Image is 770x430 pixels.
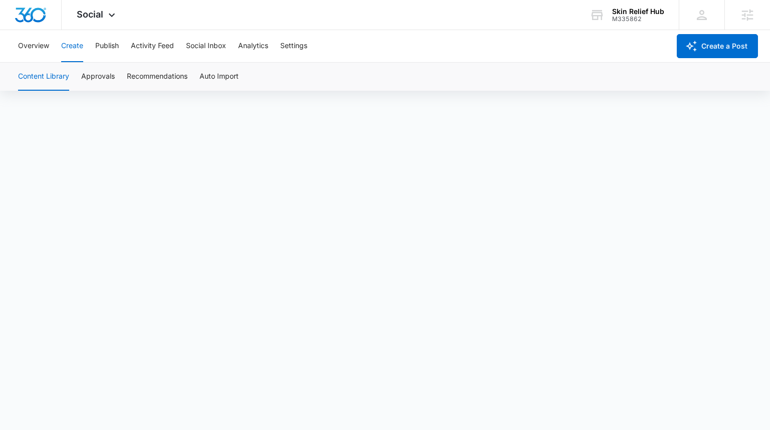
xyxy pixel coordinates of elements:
[77,9,103,20] span: Social
[81,63,115,91] button: Approvals
[131,30,174,62] button: Activity Feed
[18,63,69,91] button: Content Library
[677,34,758,58] button: Create a Post
[280,30,307,62] button: Settings
[200,63,239,91] button: Auto Import
[612,16,664,23] div: account id
[127,63,187,91] button: Recommendations
[18,30,49,62] button: Overview
[186,30,226,62] button: Social Inbox
[612,8,664,16] div: account name
[238,30,268,62] button: Analytics
[95,30,119,62] button: Publish
[61,30,83,62] button: Create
